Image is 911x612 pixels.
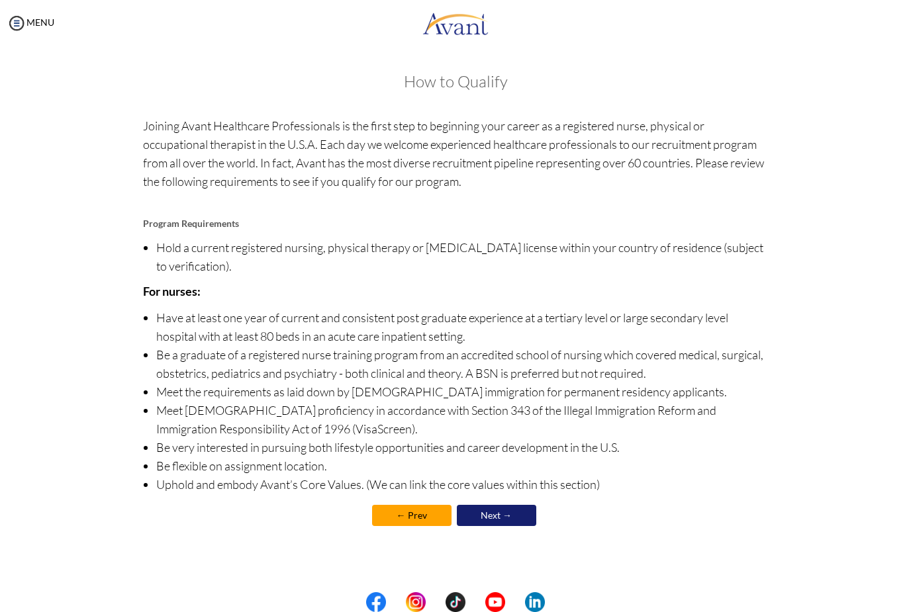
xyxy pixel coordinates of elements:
[366,592,386,612] img: fb.png
[505,592,525,612] img: blank.png
[143,284,201,298] b: For nurses:
[156,401,769,438] li: Meet [DEMOGRAPHIC_DATA] proficiency in accordance with Section 343 of the Illegal Immigration Ref...
[386,592,406,612] img: blank.png
[406,592,426,612] img: in.png
[525,592,545,612] img: li.png
[143,116,769,209] p: Joining Avant Healthcare Professionals is the first step to beginning your career as a registered...
[143,73,769,90] h3: How to Qualify
[7,13,26,33] img: icon-menu.png
[457,505,536,526] a: Next →
[143,218,239,229] b: Program Requirements
[446,592,465,612] img: tt.png
[156,457,769,475] li: Be flexible on assignment location.
[422,3,489,43] img: logo.png
[156,438,769,457] li: Be very interested in pursuing both lifestyle opportunities and career development in the U.S.
[426,592,446,612] img: blank.png
[156,475,769,494] li: Uphold and embody Avant’s Core Values. (We can link the core values within this section)
[7,17,54,28] a: MENU
[156,382,769,401] li: Meet the requirements as laid down by [DEMOGRAPHIC_DATA] immigration for permanent residency appl...
[156,345,769,382] li: Be a graduate of a registered nurse training program from an accredited school of nursing which c...
[485,592,505,612] img: yt.png
[465,592,485,612] img: blank.png
[156,308,769,345] li: Have at least one year of current and consistent post graduate experience at a tertiary level or ...
[156,238,769,275] li: Hold a current registered nursing, physical therapy or [MEDICAL_DATA] license within your country...
[372,505,452,526] a: ← Prev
